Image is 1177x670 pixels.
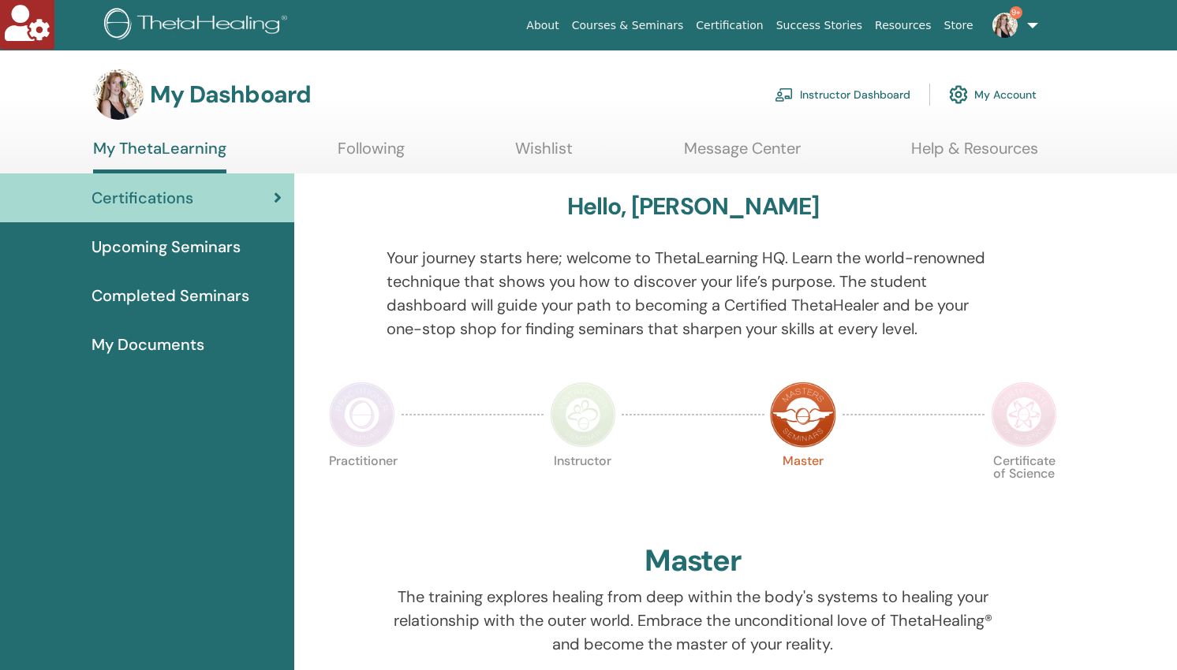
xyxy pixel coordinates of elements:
h3: Hello, [PERSON_NAME] [567,192,820,221]
a: Certification [689,11,769,40]
img: chalkboard-teacher.svg [775,87,794,102]
p: Certificate of Science [991,455,1057,521]
p: Instructor [550,455,616,521]
img: Certificate of Science [991,382,1057,448]
img: default.jpg [992,13,1018,38]
a: Instructor Dashboard [775,77,910,112]
span: Certifications [92,186,193,210]
img: default.jpg [93,69,144,120]
a: Wishlist [515,139,573,169]
img: Master [770,382,836,448]
a: Message Center [684,139,801,169]
p: Your journey starts here; welcome to ThetaLearning HQ. Learn the world-renowned technique that sh... [387,246,1000,341]
p: Master [770,455,836,521]
span: Completed Seminars [92,284,249,307]
a: Help & Resources [911,139,1038,169]
span: Upcoming Seminars [92,235,241,259]
a: Following [338,139,405,169]
a: About [520,11,565,40]
img: Practitioner [329,382,395,448]
img: Instructor [550,382,616,448]
img: cog.svg [949,81,968,108]
a: Store [938,11,980,40]
p: The training explores healing from deep within the body's systems to healing your relationship wi... [387,585,1000,656]
img: logo.png [104,8,293,43]
h3: My Dashboard [150,80,311,109]
h2: Master [645,543,742,579]
span: My Documents [92,333,204,356]
a: Success Stories [770,11,869,40]
p: Practitioner [329,455,395,521]
a: Resources [869,11,938,40]
a: My Account [949,77,1037,112]
a: Courses & Seminars [566,11,690,40]
a: My ThetaLearning [93,139,226,173]
span: 9+ [1010,6,1022,19]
